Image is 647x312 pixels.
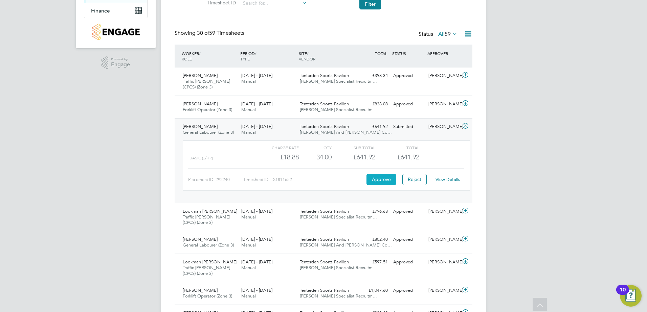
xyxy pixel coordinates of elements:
[241,287,272,293] span: [DATE] - [DATE]
[241,236,272,242] span: [DATE] - [DATE]
[391,121,426,132] div: Submitted
[92,24,139,40] img: countryside-properties-logo-retina.png
[355,257,391,268] div: £597.51
[300,78,377,84] span: [PERSON_NAME] Specialist Recruitm…
[241,259,272,265] span: [DATE] - [DATE]
[300,293,377,299] span: [PERSON_NAME] Specialist Recruitm…
[183,265,230,276] span: Traffic [PERSON_NAME] (CPCS) (Zone 3)
[391,257,426,268] div: Approved
[183,129,234,135] span: General Labourer (Zone 3)
[355,234,391,245] div: £802.40
[240,56,250,61] span: TYPE
[366,174,396,185] button: Approve
[300,287,349,293] span: Tenterden Sports Pavilion
[300,236,349,242] span: Tenterden Sports Pavilion
[300,129,392,135] span: [PERSON_NAME] And [PERSON_NAME] Co…
[111,56,130,62] span: Powered by
[300,101,349,107] span: Tenterden Sports Pavilion
[183,107,232,112] span: Forklift Operator (Zone 3)
[241,265,256,270] span: Manual
[299,56,315,61] span: VENDOR
[175,30,246,37] div: Showing
[397,153,419,161] span: £641.92
[239,47,297,65] div: PERIOD
[391,99,426,110] div: Approved
[300,242,392,248] span: [PERSON_NAME] And [PERSON_NAME] Co…
[183,293,232,299] span: Forklift Operator (Zone 3)
[241,107,256,112] span: Manual
[241,124,272,129] span: [DATE] - [DATE]
[241,78,256,84] span: Manual
[391,47,426,59] div: STATUS
[402,174,427,185] button: Reject
[426,47,461,59] div: APPROVER
[391,285,426,296] div: Approved
[300,208,349,214] span: Tenterden Sports Pavilion
[183,73,218,78] span: [PERSON_NAME]
[188,174,243,185] div: Placement ID: 292240
[91,7,110,14] span: Finance
[197,30,244,36] span: 59 Timesheets
[355,206,391,217] div: £796.68
[183,287,218,293] span: [PERSON_NAME]
[297,47,356,65] div: SITE
[426,234,461,245] div: [PERSON_NAME]
[255,51,256,56] span: /
[300,107,377,112] span: [PERSON_NAME] Specialist Recruitm…
[84,3,147,18] button: Finance
[241,101,272,107] span: [DATE] - [DATE]
[391,206,426,217] div: Approved
[241,293,256,299] span: Manual
[355,285,391,296] div: £1,047.60
[241,214,256,220] span: Manual
[307,51,308,56] span: /
[241,129,256,135] span: Manual
[332,152,375,163] div: £641.92
[419,30,459,39] div: Status
[183,208,237,214] span: Lookman [PERSON_NAME]
[438,31,458,37] label: All
[391,234,426,245] div: Approved
[375,51,387,56] span: TOTAL
[180,47,239,65] div: WORKER
[355,70,391,81] div: £398.34
[84,24,148,40] a: Go to home page
[426,121,461,132] div: [PERSON_NAME]
[299,152,332,163] div: 34.00
[436,177,460,182] a: View Details
[300,265,377,270] span: [PERSON_NAME] Specialist Recruitm…
[426,99,461,110] div: [PERSON_NAME]
[391,70,426,81] div: Approved
[189,156,213,160] span: Basic (£/HR)
[355,99,391,110] div: £838.08
[199,51,200,56] span: /
[375,144,419,152] div: Total
[332,144,375,152] div: Sub Total
[197,30,209,36] span: 30 of
[445,31,451,37] span: 59
[241,208,272,214] span: [DATE] - [DATE]
[243,174,365,185] div: Timesheet ID: TS1811652
[426,257,461,268] div: [PERSON_NAME]
[182,56,192,61] span: ROLE
[620,285,642,307] button: Open Resource Center, 10 new notifications
[426,285,461,296] div: [PERSON_NAME]
[300,124,349,129] span: Tenterden Sports Pavilion
[255,144,299,152] div: Charge rate
[183,259,237,265] span: Lookman [PERSON_NAME]
[111,62,130,68] span: Engage
[355,121,391,132] div: £641.92
[241,242,256,248] span: Manual
[241,73,272,78] span: [DATE] - [DATE]
[300,259,349,265] span: Tenterden Sports Pavilion
[183,214,230,226] span: Traffic [PERSON_NAME] (CPCS) (Zone 3)
[426,206,461,217] div: [PERSON_NAME]
[300,73,349,78] span: Tenterden Sports Pavilion
[102,56,130,69] a: Powered byEngage
[299,144,332,152] div: QTY
[183,101,218,107] span: [PERSON_NAME]
[620,290,626,298] div: 10
[183,78,230,90] span: Traffic [PERSON_NAME] (CPCS) (Zone 3)
[183,236,218,242] span: [PERSON_NAME]
[255,152,299,163] div: £18.88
